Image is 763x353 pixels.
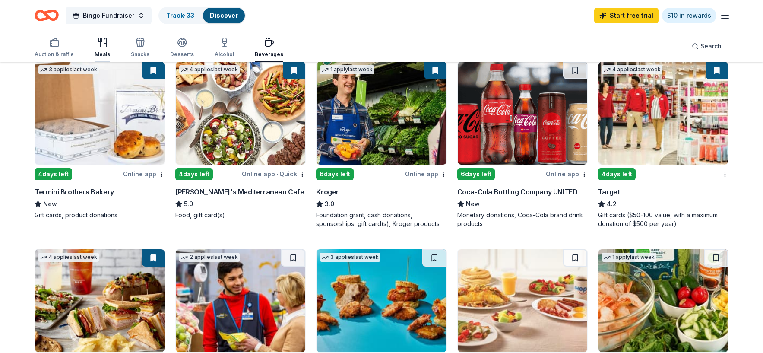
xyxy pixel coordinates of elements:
div: 4 days left [35,168,72,180]
a: Track· 33 [166,12,194,19]
div: Gift cards, product donations [35,211,165,219]
button: Snacks [131,34,149,62]
button: Meals [95,34,110,62]
div: 1 apply last week [602,253,656,262]
a: Image for Target4 applieslast week4days leftTarget4.2Gift cards ($50-100 value, with a maximum do... [598,61,728,228]
img: Image for Taziki's Mediterranean Cafe [176,62,305,165]
div: 3 applies last week [38,65,99,74]
span: • [276,171,278,178]
div: Target [598,187,620,197]
button: Bingo Fundraiser [66,7,152,24]
button: Search [685,38,728,55]
a: Image for Kroger1 applylast week6days leftOnline appKroger3.0Foundation grant, cash donations, sp... [316,61,446,228]
span: 3.0 [325,199,334,209]
img: Image for IHOP [458,249,587,352]
img: Image for Target [598,62,728,165]
div: [PERSON_NAME]'s Mediterranean Cafe [175,187,304,197]
a: $10 in rewards [662,8,716,23]
img: Image for McAlister's Deli [35,249,165,352]
img: Image for Walmart [176,249,305,352]
div: Foundation grant, cash donations, sponsorships, gift card(s), Kroger products [316,211,446,228]
div: 4 applies last week [602,65,662,74]
img: Image for Maple Street Biscuit [317,249,446,352]
div: 4 days left [175,168,213,180]
div: 6 days left [457,168,495,180]
div: Desserts [170,51,194,58]
div: 1 apply last week [320,65,374,74]
img: Image for Termini Brothers Bakery [35,62,165,165]
button: Desserts [170,34,194,62]
div: 2 applies last week [179,253,240,262]
div: Snacks [131,51,149,58]
div: Online app Quick [242,169,306,179]
div: 3 applies last week [320,253,380,262]
div: Alcohol [215,51,234,58]
button: Auction & raffle [35,34,74,62]
img: Image for Kroger [317,62,446,165]
div: Online app [123,169,165,179]
span: New [43,199,57,209]
a: Image for Taziki's Mediterranean Cafe4 applieslast week4days leftOnline app•Quick[PERSON_NAME]'s ... [175,61,306,219]
div: Auction & raffle [35,51,74,58]
div: 4 applies last week [38,253,99,262]
a: Start free trial [594,8,659,23]
div: 6 days left [316,168,354,180]
button: Alcohol [215,34,234,62]
img: Image for Harris Teeter [598,249,728,352]
div: Monetary donations, Coca-Cola brand drink products [457,211,588,228]
button: Track· 33Discover [158,7,246,24]
img: Image for Coca-Cola Bottling Company UNITED [458,62,587,165]
button: Beverages [255,34,283,62]
span: Bingo Fundraiser [83,10,134,21]
span: New [466,199,480,209]
a: Image for Coca-Cola Bottling Company UNITED6days leftOnline appCoca-Cola Bottling Company UNITEDN... [457,61,588,228]
div: 4 applies last week [179,65,240,74]
div: Gift cards ($50-100 value, with a maximum donation of $500 per year) [598,211,728,228]
div: Kroger [316,187,339,197]
div: Beverages [255,51,283,58]
div: Meals [95,51,110,58]
a: Image for Termini Brothers Bakery3 applieslast week4days leftOnline appTermini Brothers BakeryNew... [35,61,165,219]
a: Home [35,5,59,25]
div: Online app [405,169,447,179]
span: Search [700,41,722,51]
div: Coca-Cola Bottling Company UNITED [457,187,578,197]
span: 4.2 [607,199,617,209]
div: Online app [546,169,588,179]
a: Discover [210,12,238,19]
div: Termini Brothers Bakery [35,187,114,197]
span: 5.0 [184,199,193,209]
div: 4 days left [598,168,636,180]
div: Food, gift card(s) [175,211,306,219]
